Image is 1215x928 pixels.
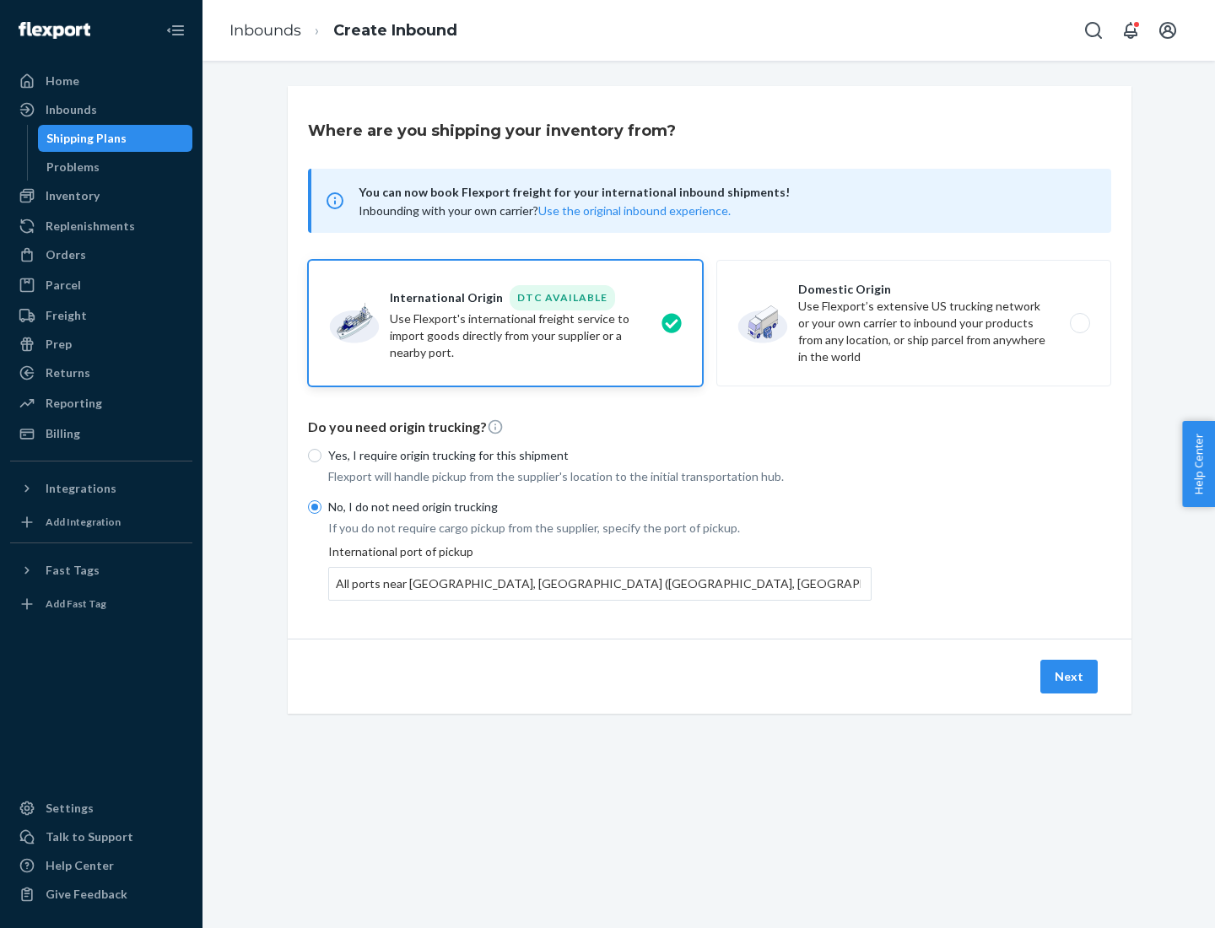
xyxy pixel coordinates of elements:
[328,543,872,601] div: International port of pickup
[46,425,80,442] div: Billing
[46,101,97,118] div: Inbounds
[46,187,100,204] div: Inventory
[328,468,872,485] p: Flexport will handle pickup from the supplier's location to the initial transportation hub.
[229,21,301,40] a: Inbounds
[46,73,79,89] div: Home
[10,475,192,502] button: Integrations
[1182,421,1215,507] button: Help Center
[10,852,192,879] a: Help Center
[1151,13,1185,47] button: Open account menu
[10,591,192,618] a: Add Fast Tag
[46,395,102,412] div: Reporting
[1077,13,1110,47] button: Open Search Box
[10,182,192,209] a: Inventory
[10,302,192,329] a: Freight
[10,359,192,386] a: Returns
[10,331,192,358] a: Prep
[333,21,457,40] a: Create Inbound
[38,125,193,152] a: Shipping Plans
[10,557,192,584] button: Fast Tags
[10,823,192,850] a: Talk to Support
[308,500,321,514] input: No, I do not need origin trucking
[328,447,872,464] p: Yes, I require origin trucking for this shipment
[308,418,1111,437] p: Do you need origin trucking?
[308,120,676,142] h3: Where are you shipping your inventory from?
[19,22,90,39] img: Flexport logo
[46,596,106,611] div: Add Fast Tag
[10,96,192,123] a: Inbounds
[46,130,127,147] div: Shipping Plans
[1040,660,1098,693] button: Next
[10,241,192,268] a: Orders
[10,67,192,94] a: Home
[46,562,100,579] div: Fast Tags
[46,246,86,263] div: Orders
[46,307,87,324] div: Freight
[46,800,94,817] div: Settings
[46,159,100,175] div: Problems
[538,202,731,219] button: Use the original inbound experience.
[359,203,731,218] span: Inbounding with your own carrier?
[308,449,321,462] input: Yes, I require origin trucking for this shipment
[46,515,121,529] div: Add Integration
[46,480,116,497] div: Integrations
[46,336,72,353] div: Prep
[10,390,192,417] a: Reporting
[10,272,192,299] a: Parcel
[10,509,192,536] a: Add Integration
[46,218,135,235] div: Replenishments
[159,13,192,47] button: Close Navigation
[10,213,192,240] a: Replenishments
[10,881,192,908] button: Give Feedback
[328,499,872,515] p: No, I do not need origin trucking
[38,154,193,181] a: Problems
[46,364,90,381] div: Returns
[46,886,127,903] div: Give Feedback
[10,420,192,447] a: Billing
[328,520,872,537] p: If you do not require cargo pickup from the supplier, specify the port of pickup.
[10,795,192,822] a: Settings
[216,6,471,56] ol: breadcrumbs
[46,828,133,845] div: Talk to Support
[46,857,114,874] div: Help Center
[1114,13,1147,47] button: Open notifications
[359,182,1091,202] span: You can now book Flexport freight for your international inbound shipments!
[46,277,81,294] div: Parcel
